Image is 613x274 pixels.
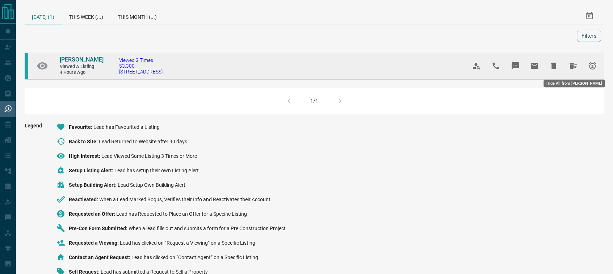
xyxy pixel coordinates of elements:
[69,225,129,231] span: Pre-Con Form Submitted
[311,98,319,104] div: 1/1
[129,225,286,231] span: When a lead fills out and submits a form for a Pre Construction Project
[101,153,197,159] span: Lead Viewed Same Listing 3 Times or More
[69,254,131,260] span: Contact an Agent Request
[69,168,114,173] span: Setup Listing Alert
[581,7,599,25] button: Select Date Range
[577,30,601,42] button: Filters
[69,182,118,188] span: Setup Building Alert
[60,56,104,63] span: [PERSON_NAME]
[69,124,93,130] span: Favourite
[545,57,563,75] span: Hide
[584,57,601,75] span: Snooze
[99,139,187,144] span: Lead Returned to Website after 90 days
[114,168,199,173] span: Lead has setup their own Listing Alert
[69,240,120,246] span: Requested a Viewing
[119,69,163,75] span: [STREET_ADDRESS]
[131,254,258,260] span: Lead has clicked on “Contact Agent” on a Specific Listing
[119,57,163,75] a: Viewed 3 Times$3,300[STREET_ADDRESS]
[110,7,164,25] div: This Month (...)
[120,240,255,246] span: Lead has clicked on “Request a Viewing” on a Specific Listing
[25,7,62,25] div: [DATE] (1)
[487,57,505,75] span: Call
[69,211,116,217] span: Requested an Offer
[468,57,486,75] span: View Profile
[99,197,270,202] span: When a Lead Marked Bogus, Verifies their Info and Reactivates their Account
[69,139,99,144] span: Back to Site
[62,7,110,25] div: This Week (...)
[507,57,524,75] span: Message
[526,57,543,75] span: Email
[69,153,101,159] span: High Interest
[119,57,163,63] span: Viewed 3 Times
[60,56,103,64] a: [PERSON_NAME]
[119,63,163,69] span: $3,300
[118,182,185,188] span: Lead Setup Own Building Alert
[93,124,160,130] span: Lead has Favourited a Listing
[116,211,247,217] span: Lead has Requested to Place an Offer for a Specific Listing
[60,64,103,70] span: Viewed a Listing
[544,80,605,87] div: Hide All from [PERSON_NAME]
[25,53,28,79] div: condos.ca
[69,197,99,202] span: Reactivated
[60,69,103,76] span: 4 hours ago
[565,57,582,75] span: Hide All from Vincent Vistanio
